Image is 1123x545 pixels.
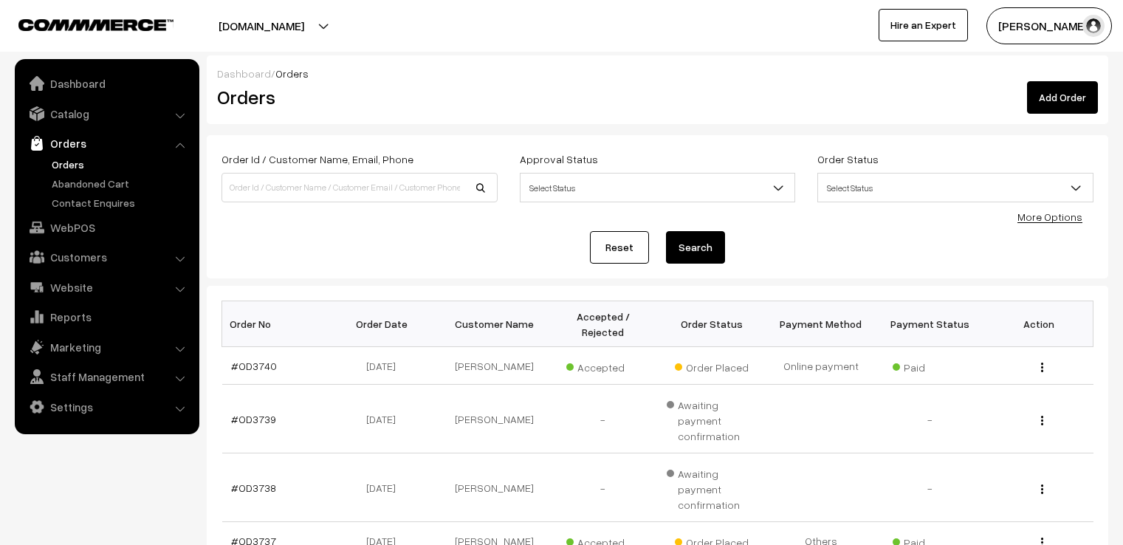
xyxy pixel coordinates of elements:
[217,66,1098,81] div: /
[18,304,194,330] a: Reports
[984,301,1093,347] th: Action
[221,173,498,202] input: Order Id / Customer Name / Customer Email / Customer Phone
[1017,210,1082,223] a: More Options
[331,301,440,347] th: Order Date
[590,231,649,264] a: Reset
[876,453,985,522] td: -
[876,385,985,453] td: -
[18,394,194,420] a: Settings
[566,356,640,375] span: Accepted
[167,7,356,44] button: [DOMAIN_NAME]
[18,334,194,360] a: Marketing
[817,173,1093,202] span: Select Status
[440,385,549,453] td: [PERSON_NAME]
[1082,15,1105,37] img: user
[18,363,194,390] a: Staff Management
[766,347,876,385] td: Online payment
[1027,81,1098,114] a: Add Order
[876,301,985,347] th: Payment Status
[18,244,194,270] a: Customers
[221,151,413,167] label: Order Id / Customer Name, Email, Phone
[658,301,767,347] th: Order Status
[818,175,1093,201] span: Select Status
[18,19,174,30] img: COMMMERCE
[879,9,968,41] a: Hire an Expert
[893,356,966,375] span: Paid
[18,274,194,301] a: Website
[520,173,796,202] span: Select Status
[766,301,876,347] th: Payment Method
[1041,416,1043,425] img: Menu
[440,301,549,347] th: Customer Name
[18,100,194,127] a: Catalog
[667,394,758,444] span: Awaiting payment confirmation
[1041,484,1043,494] img: Menu
[440,453,549,522] td: [PERSON_NAME]
[217,86,496,109] h2: Orders
[18,70,194,97] a: Dashboard
[18,130,194,157] a: Orders
[549,453,658,522] td: -
[217,67,271,80] a: Dashboard
[986,7,1112,44] button: [PERSON_NAME]
[520,151,598,167] label: Approval Status
[675,356,749,375] span: Order Placed
[667,462,758,513] span: Awaiting payment confirmation
[331,385,440,453] td: [DATE]
[549,301,658,347] th: Accepted / Rejected
[521,175,795,201] span: Select Status
[231,360,277,372] a: #OD3740
[18,15,148,32] a: COMMMERCE
[331,453,440,522] td: [DATE]
[18,214,194,241] a: WebPOS
[549,385,658,453] td: -
[231,481,276,494] a: #OD3738
[48,176,194,191] a: Abandoned Cart
[222,301,332,347] th: Order No
[817,151,879,167] label: Order Status
[331,347,440,385] td: [DATE]
[440,347,549,385] td: [PERSON_NAME]
[48,195,194,210] a: Contact Enquires
[666,231,725,264] button: Search
[275,67,309,80] span: Orders
[231,413,276,425] a: #OD3739
[48,157,194,172] a: Orders
[1041,363,1043,372] img: Menu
